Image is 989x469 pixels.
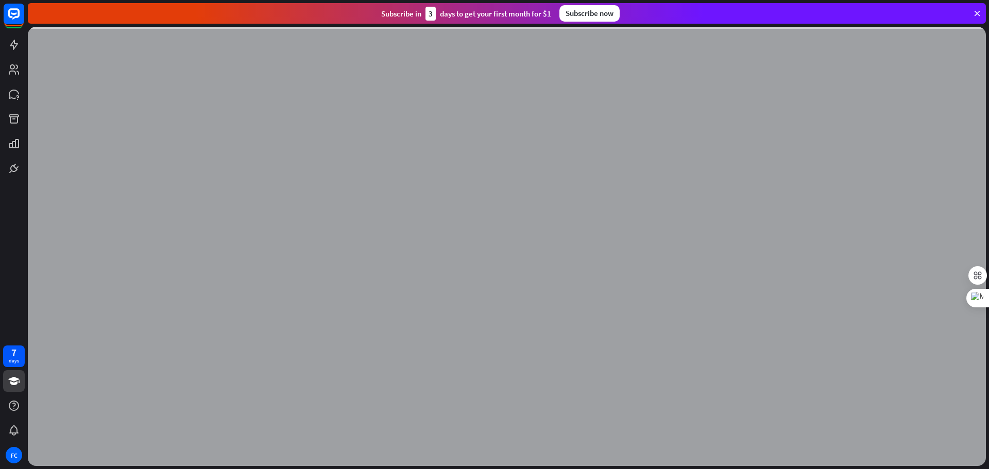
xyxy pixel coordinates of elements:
a: 7 days [3,345,25,367]
div: 3 [425,7,436,21]
div: Subscribe in days to get your first month for $1 [381,7,551,21]
div: 7 [11,348,16,357]
div: FC [6,447,22,463]
div: Subscribe now [559,5,620,22]
div: days [9,357,19,364]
